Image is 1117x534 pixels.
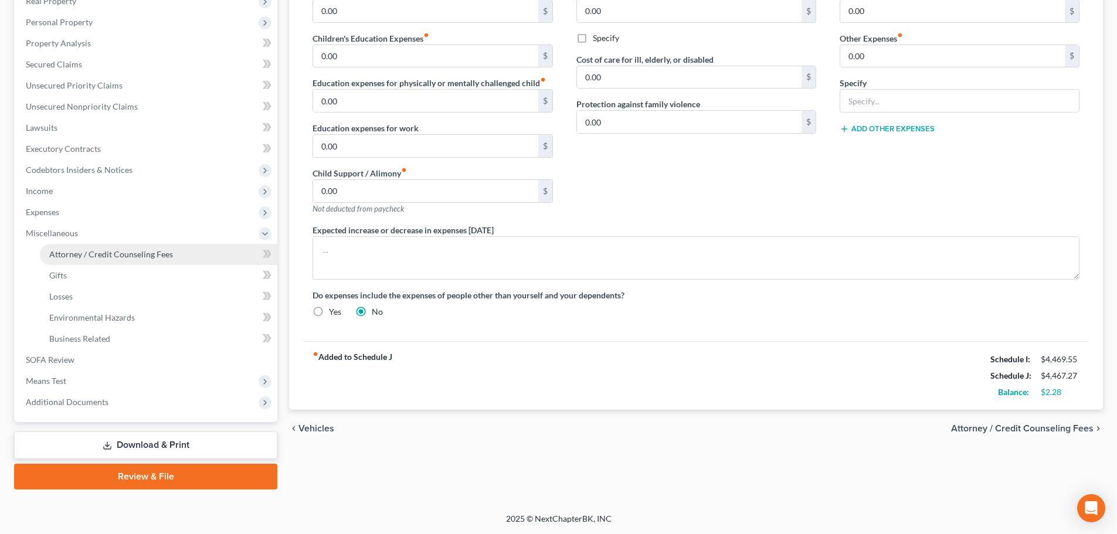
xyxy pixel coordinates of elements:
[1041,386,1079,398] div: $2.28
[576,53,714,66] label: Cost of care for ill, elderly, or disabled
[313,45,538,67] input: --
[313,351,318,357] i: fiber_manual_record
[26,186,53,196] span: Income
[840,77,867,89] label: Specify
[49,334,110,343] span: Business Related
[1065,45,1079,67] div: $
[990,370,1031,380] strong: Schedule J:
[313,77,546,89] label: Education expenses for physically or mentally challenged child
[329,306,341,318] label: Yes
[16,349,277,370] a: SOFA Review
[26,59,82,69] span: Secured Claims
[49,270,67,280] span: Gifts
[538,180,552,202] div: $
[40,307,277,328] a: Environmental Hazards
[14,431,277,459] a: Download & Print
[313,180,538,202] input: --
[40,286,277,307] a: Losses
[1041,370,1079,382] div: $4,467.27
[49,249,173,259] span: Attorney / Credit Counseling Fees
[16,75,277,96] a: Unsecured Priority Claims
[802,111,816,133] div: $
[840,124,935,134] button: Add Other Expenses
[26,397,108,407] span: Additional Documents
[26,80,123,90] span: Unsecured Priority Claims
[26,207,59,217] span: Expenses
[840,45,1065,67] input: --
[26,101,138,111] span: Unsecured Nonpriority Claims
[951,424,1094,433] span: Attorney / Credit Counseling Fees
[1041,353,1079,365] div: $4,469.55
[313,351,392,400] strong: Added to Schedule J
[289,424,298,433] i: chevron_left
[40,244,277,265] a: Attorney / Credit Counseling Fees
[577,66,802,89] input: --
[40,328,277,349] a: Business Related
[577,111,802,133] input: --
[897,32,903,38] i: fiber_manual_record
[990,354,1030,364] strong: Schedule I:
[840,90,1079,112] input: Specify...
[49,291,73,301] span: Losses
[26,355,74,365] span: SOFA Review
[14,464,277,489] a: Review & File
[372,306,383,318] label: No
[26,165,133,175] span: Codebtors Insiders & Notices
[225,513,893,534] div: 2025 © NextChapterBK, INC
[16,54,277,75] a: Secured Claims
[313,135,538,157] input: --
[26,144,101,154] span: Executory Contracts
[289,424,334,433] button: chevron_left Vehicles
[313,204,404,213] span: Not deducted from paycheck
[538,45,552,67] div: $
[313,122,419,134] label: Education expenses for work
[1094,424,1103,433] i: chevron_right
[26,17,93,27] span: Personal Property
[538,90,552,112] div: $
[16,138,277,159] a: Executory Contracts
[951,424,1103,433] button: Attorney / Credit Counseling Fees chevron_right
[313,224,494,236] label: Expected increase or decrease in expenses [DATE]
[16,96,277,117] a: Unsecured Nonpriority Claims
[26,123,57,132] span: Lawsuits
[840,32,903,45] label: Other Expenses
[16,33,277,54] a: Property Analysis
[593,32,619,44] label: Specify
[298,424,334,433] span: Vehicles
[49,312,135,322] span: Environmental Hazards
[26,38,91,48] span: Property Analysis
[401,167,407,173] i: fiber_manual_record
[576,98,700,110] label: Protection against family violence
[313,167,407,179] label: Child Support / Alimony
[26,228,78,238] span: Miscellaneous
[26,376,66,386] span: Means Test
[1077,494,1105,522] div: Open Intercom Messenger
[313,90,538,112] input: --
[40,265,277,286] a: Gifts
[802,66,816,89] div: $
[313,32,429,45] label: Children's Education Expenses
[998,387,1029,397] strong: Balance:
[423,32,429,38] i: fiber_manual_record
[313,289,1079,301] label: Do expenses include the expenses of people other than yourself and your dependents?
[540,77,546,83] i: fiber_manual_record
[16,117,277,138] a: Lawsuits
[538,135,552,157] div: $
